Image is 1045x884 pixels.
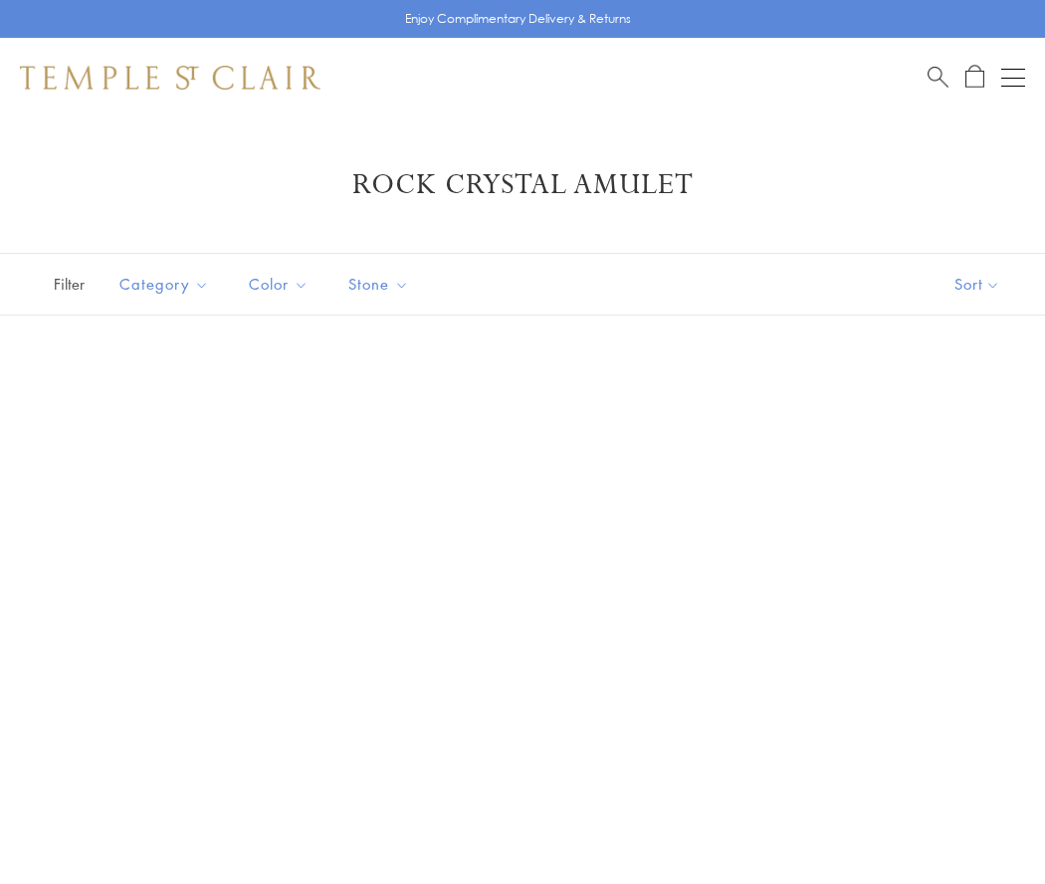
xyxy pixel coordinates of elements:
[50,167,995,203] h1: Rock Crystal Amulet
[109,272,224,297] span: Category
[239,272,323,297] span: Color
[333,262,424,307] button: Stone
[405,9,631,29] p: Enjoy Complimentary Delivery & Returns
[1001,66,1025,90] button: Open navigation
[104,262,224,307] button: Category
[965,65,984,90] a: Open Shopping Bag
[338,272,424,297] span: Stone
[234,262,323,307] button: Color
[910,254,1045,315] button: Show sort by
[20,66,320,90] img: Temple St. Clair
[928,65,948,90] a: Search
